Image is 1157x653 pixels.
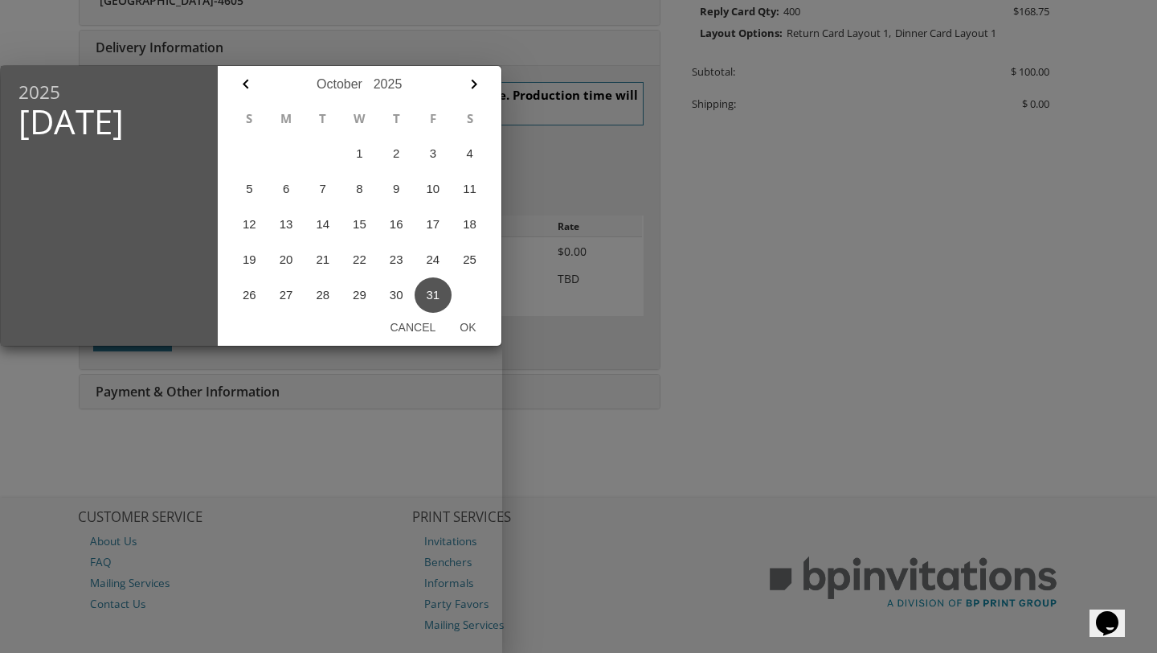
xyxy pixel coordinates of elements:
[280,110,292,126] abbr: Monday
[378,136,415,171] button: 2
[18,82,200,102] span: 2025
[448,313,488,342] button: Ok
[452,242,489,277] button: 25
[341,171,378,207] button: 8
[305,242,341,277] button: 21
[268,242,305,277] button: 20
[378,277,415,313] button: 30
[341,242,378,277] button: 22
[393,110,400,126] abbr: Thursday
[246,110,252,126] abbr: Sunday
[415,207,452,242] button: 17
[231,171,268,207] button: 5
[452,136,489,171] button: 4
[378,207,415,242] button: 16
[452,171,489,207] button: 11
[305,207,341,242] button: 14
[231,277,268,313] button: 26
[415,171,452,207] button: 10
[341,277,378,313] button: 29
[354,110,366,126] abbr: Wednesday
[341,136,378,171] button: 1
[378,171,415,207] button: 9
[268,171,305,207] button: 6
[1090,589,1141,637] iframe: chat widget
[452,207,489,242] button: 18
[231,242,268,277] button: 19
[415,277,452,313] button: 31
[305,171,341,207] button: 7
[305,277,341,313] button: 28
[378,313,448,342] button: Cancel
[430,110,436,126] abbr: Friday
[415,242,452,277] button: 24
[268,277,305,313] button: 27
[341,207,378,242] button: 15
[18,102,200,140] span: [DATE]
[319,110,326,126] abbr: Tuesday
[231,207,268,242] button: 12
[415,136,452,171] button: 3
[268,207,305,242] button: 13
[378,242,415,277] button: 23
[467,110,473,126] abbr: Saturday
